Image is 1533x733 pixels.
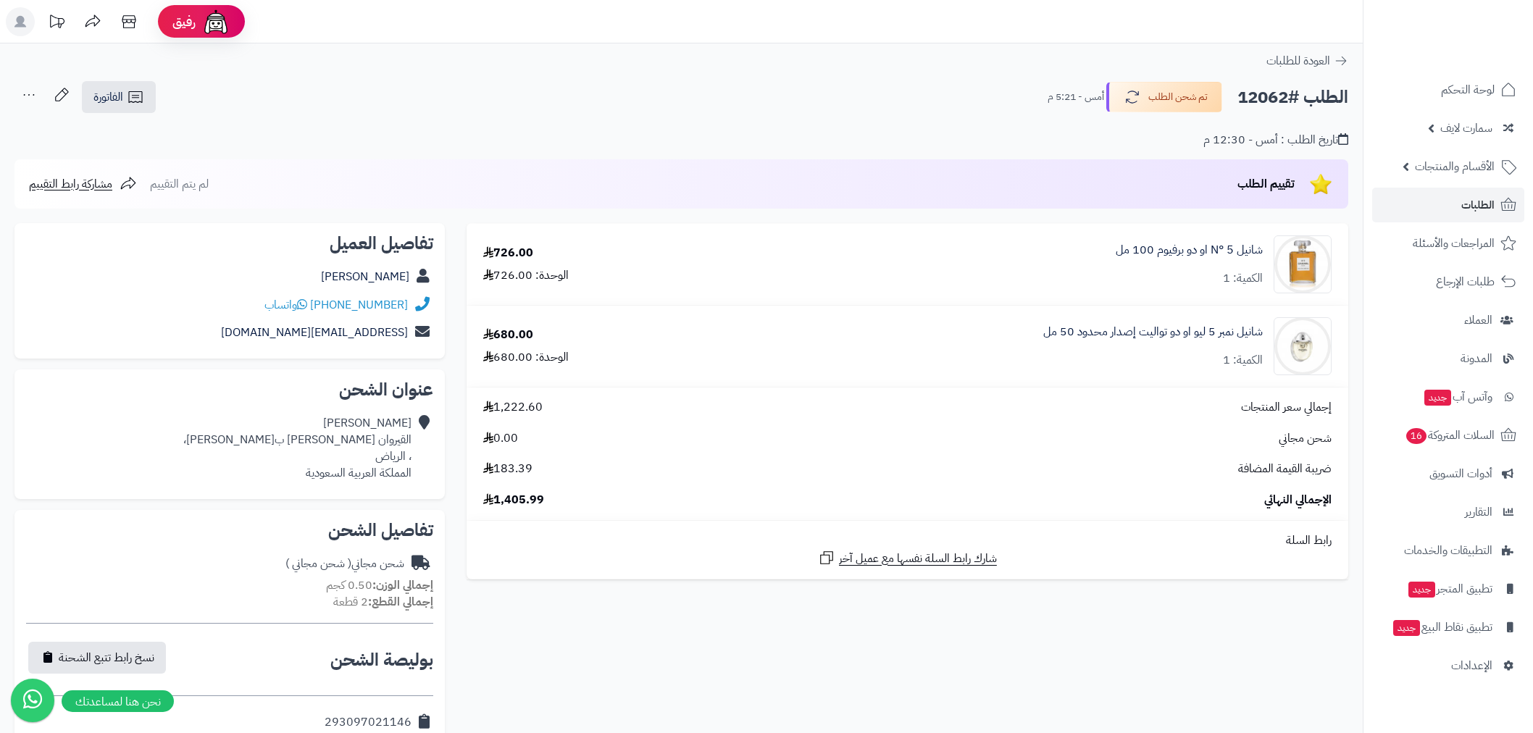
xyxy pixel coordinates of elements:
[1203,132,1348,148] div: تاريخ الطلب : أمس - 12:30 م
[1372,495,1524,529] a: التقارير
[1423,387,1492,407] span: وآتس آب
[1372,418,1524,453] a: السلات المتروكة16
[330,651,433,669] h2: بوليصة الشحن
[1465,502,1492,522] span: التقارير
[221,324,408,341] a: [EMAIL_ADDRESS][DOMAIN_NAME]
[818,549,997,567] a: شارك رابط السلة نفسها مع عميل آخر
[1372,303,1524,338] a: العملاء
[1266,52,1330,70] span: العودة للطلبات
[29,175,112,193] span: مشاركة رابط التقييم
[1372,264,1524,299] a: طلبات الإرجاع
[1413,233,1495,254] span: المراجعات والأسئلة
[368,593,433,611] strong: إجمالي القطع:
[1372,188,1524,222] a: الطلبات
[1464,310,1492,330] span: العملاء
[59,649,154,666] span: نسخ رابط تتبع الشحنة
[1372,648,1524,683] a: الإعدادات
[1274,235,1331,293] img: 3145891255607-chanel-chanel-no.5-_l_-edp-200-ml-90x90.jpg
[1241,399,1332,416] span: إجمالي سعر المنتجات
[1424,390,1451,406] span: جديد
[26,235,433,252] h2: تفاصيل العميل
[285,555,351,572] span: ( شحن مجاني )
[1116,242,1263,259] a: شانيل N° 5 او دو برفيوم 100 مل
[1372,380,1524,414] a: وآتس آبجديد
[483,430,518,447] span: 0.00
[1393,620,1420,636] span: جديد
[1372,610,1524,645] a: تطبيق نقاط البيعجديد
[839,550,997,567] span: شارك رابط السلة نفسها مع عميل آخر
[483,399,543,416] span: 1,222.60
[26,522,433,539] h2: تفاصيل الشحن
[93,88,123,106] span: الفاتورة
[325,714,412,731] div: 293097021146
[310,296,408,314] a: [PHONE_NUMBER]
[1461,195,1495,215] span: الطلبات
[1237,175,1295,193] span: تقييم الطلب
[1429,464,1492,484] span: أدوات التسويق
[372,577,433,594] strong: إجمالي الوزن:
[1274,317,1331,375] img: 1726647654-dd57a62a-c99a-4194-ba75-91d7f5cb9525-1000x1000-9Iwtz2xR7D6LXh7bhRmw8aeLEe8VqUxS8kCQmqY...
[483,349,569,366] div: الوحدة: 680.00
[1372,72,1524,107] a: لوحة التحكم
[264,296,307,314] a: واتساب
[483,461,532,477] span: 183.39
[1441,80,1495,100] span: لوحة التحكم
[1404,540,1492,561] span: التطبيقات والخدمات
[1461,348,1492,369] span: المدونة
[483,267,569,284] div: الوحدة: 726.00
[172,13,196,30] span: رفيق
[1392,617,1492,637] span: تطبيق نقاط البيع
[1436,272,1495,292] span: طلبات الإرجاع
[285,556,404,572] div: شحن مجاني
[1223,352,1263,369] div: الكمية: 1
[82,81,156,113] a: الفاتورة
[1372,571,1524,606] a: تطبيق المتجرجديد
[1405,428,1427,445] span: 16
[321,268,409,285] a: [PERSON_NAME]
[1372,533,1524,568] a: التطبيقات والخدمات
[1106,82,1222,112] button: تم شحن الطلب
[326,577,433,594] small: 0.50 كجم
[1048,90,1104,104] small: أمس - 5:21 م
[1372,456,1524,491] a: أدوات التسويق
[150,175,209,193] span: لم يتم التقييم
[1407,579,1492,599] span: تطبيق المتجر
[1440,118,1492,138] span: سمارت لايف
[1043,324,1263,340] a: شانيل نمبر 5 ليو او دو تواليت إصدار محدود 50 مل
[201,7,230,36] img: ai-face.png
[38,7,75,40] a: تحديثات المنصة
[1405,425,1495,445] span: السلات المتروكة
[1264,492,1332,508] span: الإجمالي النهائي
[1451,655,1492,676] span: الإعدادات
[1237,83,1348,112] h2: الطلب #12062
[333,593,433,611] small: 2 قطعة
[28,642,166,674] button: نسخ رابط تتبع الشحنة
[29,175,137,193] a: مشاركة رابط التقييم
[1434,30,1519,60] img: logo-2.png
[26,381,433,398] h2: عنوان الشحن
[1223,270,1263,287] div: الكمية: 1
[183,415,412,481] div: [PERSON_NAME] القيروان [PERSON_NAME] ب[PERSON_NAME]، ، الرياض المملكة العربية السعودية
[483,327,533,343] div: 680.00
[483,492,544,508] span: 1,405.99
[483,245,533,261] div: 726.00
[1279,430,1332,447] span: شحن مجاني
[1372,341,1524,376] a: المدونة
[1415,156,1495,177] span: الأقسام والمنتجات
[1238,461,1332,477] span: ضريبة القيمة المضافة
[1372,226,1524,261] a: المراجعات والأسئلة
[472,532,1342,549] div: رابط السلة
[1266,52,1348,70] a: العودة للطلبات
[1408,582,1435,598] span: جديد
